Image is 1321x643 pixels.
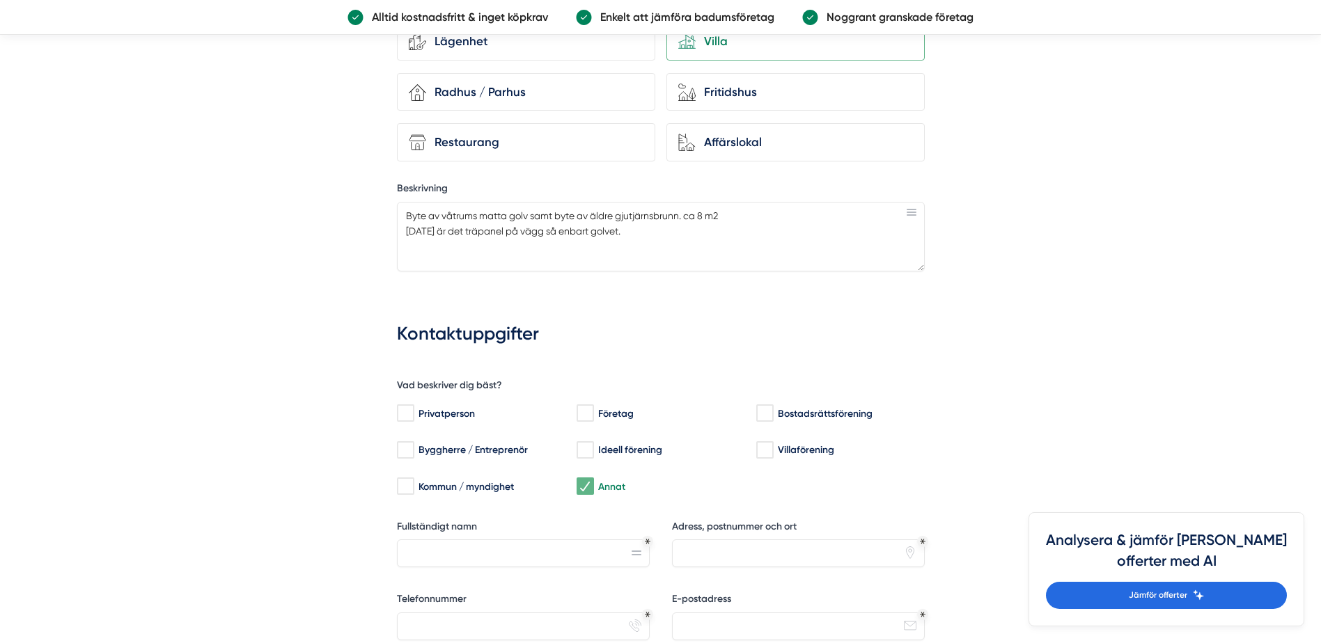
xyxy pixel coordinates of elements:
div: Obligatoriskt [645,539,650,544]
a: Jämför offerter [1046,582,1287,609]
label: Adress, postnummer och ort [672,520,925,537]
p: Noggrant granskade företag [818,8,974,26]
input: Villaförening [756,443,772,457]
input: Privatperson [397,406,413,420]
h3: Kontaktuppgifter [397,316,925,355]
span: Jämför offerter [1129,589,1187,602]
input: Byggherre / Entreprenör [397,443,413,457]
label: Beskrivning [397,182,925,199]
label: Telefonnummer [397,592,650,610]
div: Obligatoriskt [920,612,925,617]
p: Enkelt att jämföra badumsföretag [592,8,774,26]
h5: Vad beskriver dig bäst? [397,379,502,396]
h4: Analysera & jämför [PERSON_NAME] offerter med AI [1046,530,1287,582]
div: Obligatoriskt [645,612,650,617]
label: E-postadress [672,592,925,610]
p: Alltid kostnadsfritt & inget köpkrav [364,8,548,26]
input: Bostadsrättsförening [756,406,772,420]
div: Obligatoriskt [920,539,925,544]
label: Fullständigt namn [397,520,650,537]
input: Företag [577,406,593,420]
input: Kommun / myndighet [397,479,413,493]
input: Ideell förening [577,443,593,457]
input: Annat [577,479,593,493]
